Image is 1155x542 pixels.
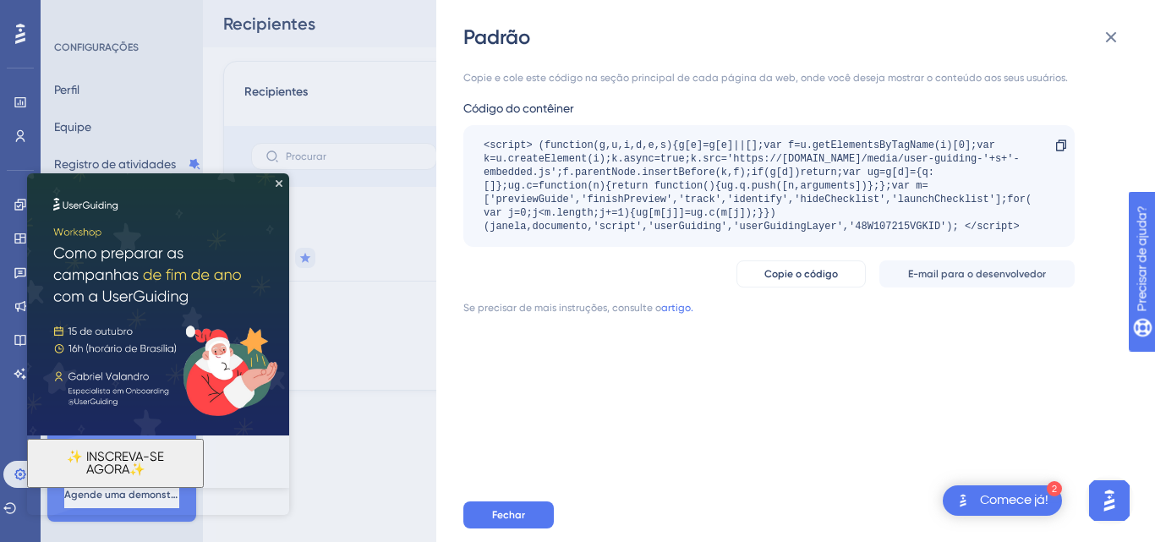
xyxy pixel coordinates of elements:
div: Abra a lista de verificação Comece!, módulos restantes: 2 [943,485,1062,516]
font: artigo. [661,302,693,314]
font: Padrão [463,25,530,49]
button: Fechar [463,501,554,528]
font: Precisar de ajuda? [40,8,145,20]
font: E-mail para o desenvolvedor [908,268,1046,280]
font: 2 [1052,485,1057,494]
font: ✨ INSCREVA-SE AGORA✨ [40,276,137,304]
font: Fechar [492,509,525,521]
font: Se precisar de mais instruções, consulte o [463,302,661,314]
button: E-mail para o desenvolvedor [879,260,1075,287]
img: imagem-do-lançador-texto-alternativo [953,490,973,511]
font: Comece já! [980,493,1048,506]
font: <script> (function(g,u,i,d,e,s){g[e]=g[e]||[];var f=u.getElementsByTagName(i)[0];var k=u.createEl... [484,140,1032,233]
button: Copie o código [736,260,866,287]
a: artigo. [661,301,693,315]
div: Fechar visualização [249,7,255,14]
font: Código do contêiner [463,101,574,115]
iframe: Iniciador do Assistente de IA do UserGuiding [1084,475,1135,526]
font: Copie e cole este código na seção principal de cada página da web, onde você deseja mostrar o con... [463,72,1068,84]
font: Copie o código [764,268,838,280]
